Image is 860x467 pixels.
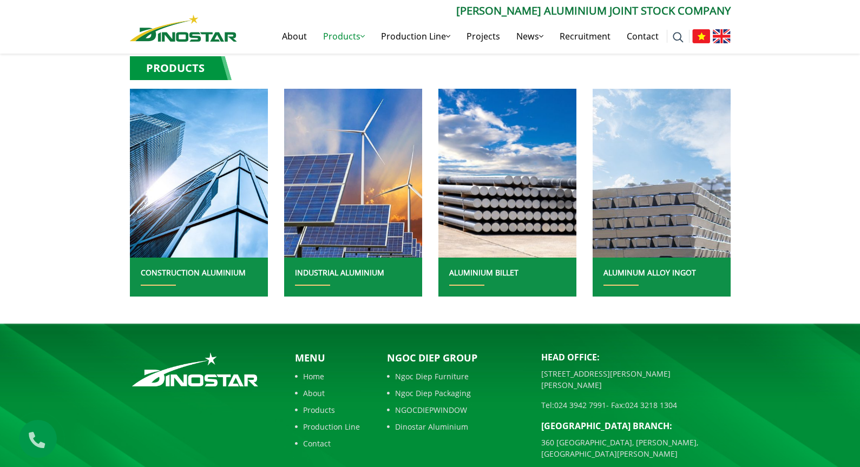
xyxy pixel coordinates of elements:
a: 024 3218 1304 [625,400,677,410]
a: News [508,19,552,54]
a: Products [295,404,360,416]
a: ALUMINIUM BILLET [449,267,518,278]
p: Tel: - Fax: [541,399,731,411]
a: Production Line [373,19,458,54]
a: About [274,19,315,54]
a: About [295,387,360,399]
a: Contact [295,438,360,449]
a: Home [295,371,360,382]
a: 024 3942 7991 [554,400,606,410]
img: English [713,29,731,43]
a: nhom xay dung [593,89,731,258]
a: Dinostar Aluminium [387,421,525,432]
a: Recruitment [552,19,619,54]
a: Contact [619,19,667,54]
a: Production Line [295,421,360,432]
a: nhom xay dung [130,89,268,258]
p: [STREET_ADDRESS][PERSON_NAME][PERSON_NAME] [541,368,731,391]
h1: Products [130,56,232,80]
a: Ngoc Diep Furniture [387,371,525,382]
a: Ngoc Diep Packaging [387,387,525,399]
p: [PERSON_NAME] Aluminium Joint Stock Company [237,3,731,19]
img: nhom xay dung [284,89,422,258]
img: nhom xay dung [592,89,730,258]
a: ALUMINUM ALLOY INGOT [603,267,696,278]
a: INDUSTRIAL ALUMINIUM [295,267,384,278]
p: Ngoc Diep Group [387,351,525,365]
p: Head Office: [541,351,731,364]
p: Menu [295,351,360,365]
a: CONSTRUCTION ALUMINIUM [141,267,246,278]
p: [GEOGRAPHIC_DATA] BRANCH: [541,419,731,432]
p: 360 [GEOGRAPHIC_DATA], [PERSON_NAME], [GEOGRAPHIC_DATA][PERSON_NAME] [541,437,731,459]
img: Nhôm Dinostar [130,15,237,42]
img: logo_footer [130,351,260,389]
a: Products [315,19,373,54]
img: search [673,32,684,43]
img: nhom xay dung [129,89,267,258]
img: nhom xay dung [438,89,576,258]
img: Tiếng Việt [692,29,710,43]
a: NGOCDIEPWINDOW [387,404,525,416]
a: Projects [458,19,508,54]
